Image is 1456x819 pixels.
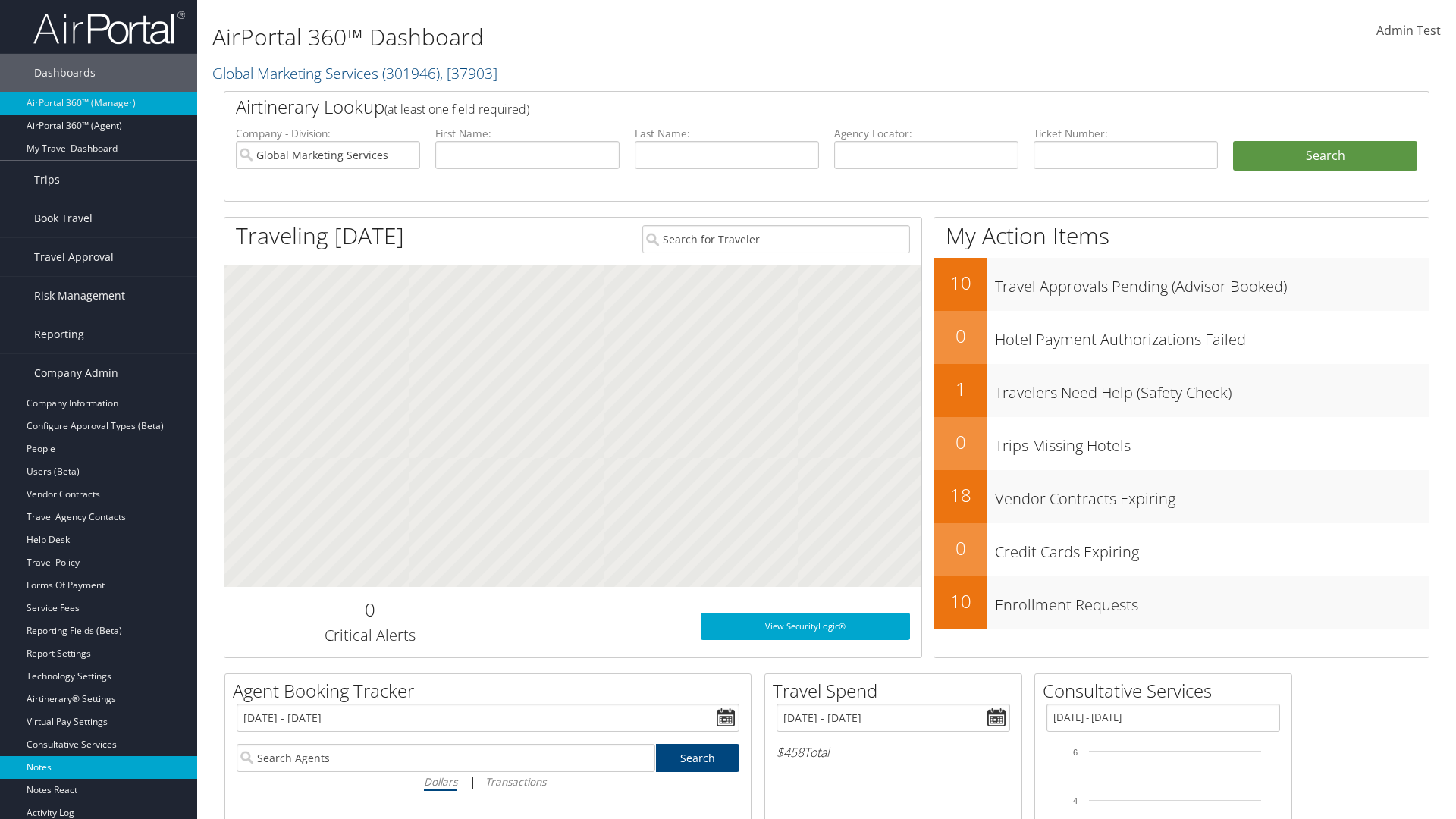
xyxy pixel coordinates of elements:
span: Company Admin [34,354,118,392]
a: 1Travelers Need Help (Safety Check) [934,364,1429,417]
h3: Travelers Need Help (Safety Check) [995,375,1429,403]
h2: 10 [934,270,987,296]
a: 0Credit Cards Expiring [934,523,1429,576]
span: Travel Approval [34,238,114,276]
h2: Agent Booking Tracker [233,678,751,704]
h2: Consultative Services [1043,678,1291,704]
tspan: 6 [1073,748,1078,757]
a: Search [656,744,740,772]
span: (at least one field required) [384,101,529,118]
i: Transactions [485,774,546,789]
button: Search [1233,141,1417,171]
h3: Hotel Payment Authorizations Failed [995,322,1429,350]
label: Ticket Number: [1034,126,1218,141]
h2: Travel Spend [773,678,1021,704]
span: $458 [777,744,804,761]
div: | [237,772,739,791]
span: Dashboards [34,54,96,92]
span: , [ 37903 ] [440,63,497,83]
a: View SecurityLogic® [701,613,910,640]
a: Global Marketing Services [212,63,497,83]
img: airportal-logo.png [33,10,185,45]
h1: Traveling [DATE] [236,220,404,252]
h1: AirPortal 360™ Dashboard [212,21,1031,53]
a: 10Enrollment Requests [934,576,1429,629]
label: Last Name: [635,126,819,141]
a: 0Hotel Payment Authorizations Failed [934,311,1429,364]
label: First Name: [435,126,620,141]
a: 10Travel Approvals Pending (Advisor Booked) [934,258,1429,311]
input: Search for Traveler [642,225,910,253]
i: Dollars [424,774,457,789]
h2: 0 [934,535,987,561]
h3: Vendor Contracts Expiring [995,481,1429,510]
h3: Enrollment Requests [995,587,1429,616]
span: Risk Management [34,277,125,315]
label: Agency Locator: [834,126,1018,141]
input: Search Agents [237,744,655,772]
a: 18Vendor Contracts Expiring [934,470,1429,523]
a: Admin Test [1376,8,1441,55]
h2: Airtinerary Lookup [236,94,1317,120]
a: 0Trips Missing Hotels [934,417,1429,470]
span: Book Travel [34,199,93,237]
h2: 18 [934,482,987,508]
h1: My Action Items [934,220,1429,252]
span: ( 301946 ) [382,63,440,83]
h6: Total [777,744,1010,761]
h3: Credit Cards Expiring [995,534,1429,563]
h3: Travel Approvals Pending (Advisor Booked) [995,268,1429,297]
span: Admin Test [1376,22,1441,39]
h2: 0 [236,597,504,623]
h2: 10 [934,588,987,614]
span: Reporting [34,315,84,353]
h2: 0 [934,429,987,455]
h2: 0 [934,323,987,349]
h3: Trips Missing Hotels [995,428,1429,457]
span: Trips [34,161,60,199]
tspan: 4 [1073,796,1078,805]
h2: 1 [934,376,987,402]
label: Company - Division: [236,126,420,141]
h3: Critical Alerts [236,625,504,646]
